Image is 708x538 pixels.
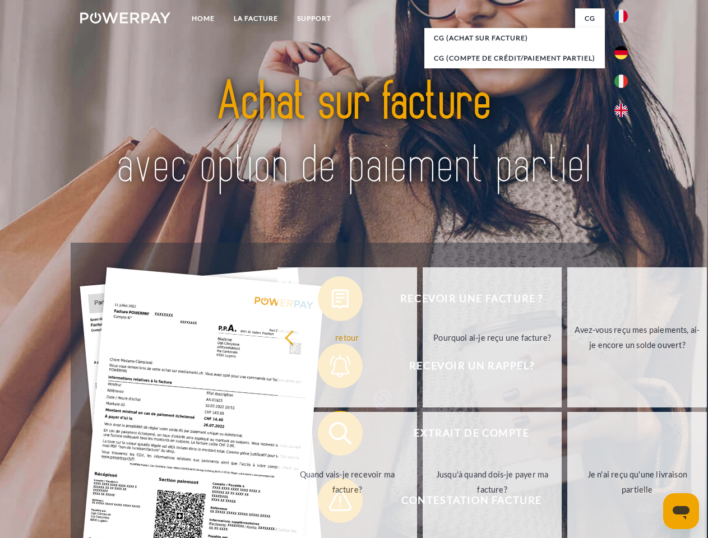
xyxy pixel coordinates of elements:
div: Avez-vous reçu mes paiements, ai-je encore un solde ouvert? [574,322,700,353]
div: Jusqu'à quand dois-je payer ma facture? [429,467,556,497]
img: title-powerpay_fr.svg [107,54,601,215]
img: it [614,75,628,88]
a: Home [182,8,224,29]
img: fr [614,10,628,23]
div: Quand vais-je recevoir ma facture? [284,467,410,497]
iframe: Bouton de lancement de la fenêtre de messagerie [663,493,699,529]
div: retour [284,330,410,345]
a: LA FACTURE [224,8,288,29]
a: CG [575,8,605,29]
img: logo-powerpay-white.svg [80,12,170,24]
img: de [614,46,628,59]
a: CG (achat sur facture) [424,28,605,48]
a: Support [288,8,341,29]
div: Pourquoi ai-je reçu une facture? [429,330,556,345]
div: Je n'ai reçu qu'une livraison partielle [574,467,700,497]
img: en [614,104,628,117]
a: CG (Compte de crédit/paiement partiel) [424,48,605,68]
a: Avez-vous reçu mes paiements, ai-je encore un solde ouvert? [567,267,707,407]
